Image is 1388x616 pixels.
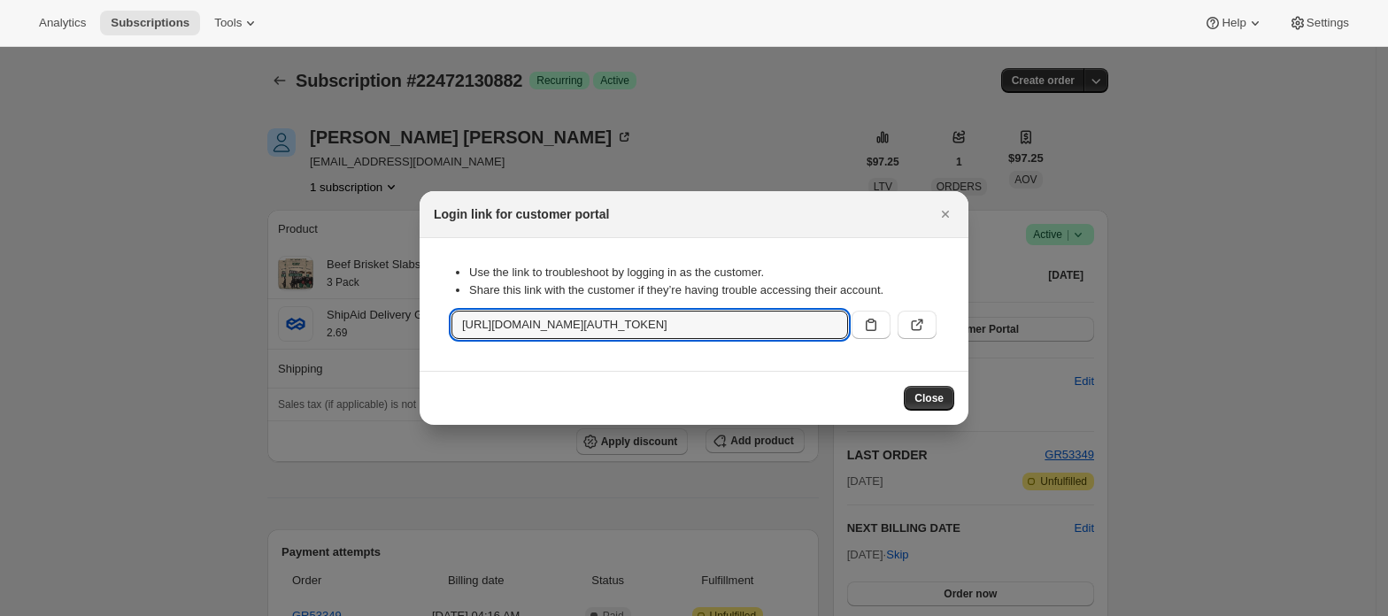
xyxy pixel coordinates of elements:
[100,11,200,35] button: Subscriptions
[469,264,937,281] li: Use the link to troubleshoot by logging in as the customer.
[1222,16,1245,30] span: Help
[469,281,937,299] li: Share this link with the customer if they’re having trouble accessing their account.
[1193,11,1274,35] button: Help
[111,16,189,30] span: Subscriptions
[204,11,270,35] button: Tools
[28,11,96,35] button: Analytics
[914,391,944,405] span: Close
[214,16,242,30] span: Tools
[434,205,609,223] h2: Login link for customer portal
[1278,11,1360,35] button: Settings
[1307,16,1349,30] span: Settings
[39,16,86,30] span: Analytics
[904,386,954,411] button: Close
[933,202,958,227] button: Close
